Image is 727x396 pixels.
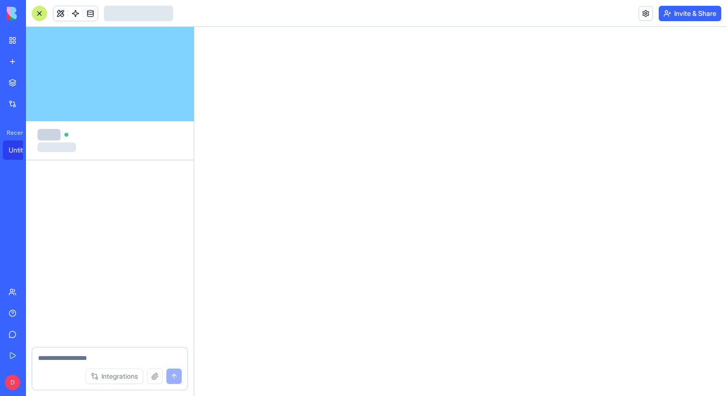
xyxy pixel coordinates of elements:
button: Invite & Share [659,6,721,21]
span: Recent [3,129,23,137]
img: logo [7,7,66,20]
a: Untitled App [3,141,41,160]
div: Untitled App [9,145,36,155]
span: D [5,375,20,390]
